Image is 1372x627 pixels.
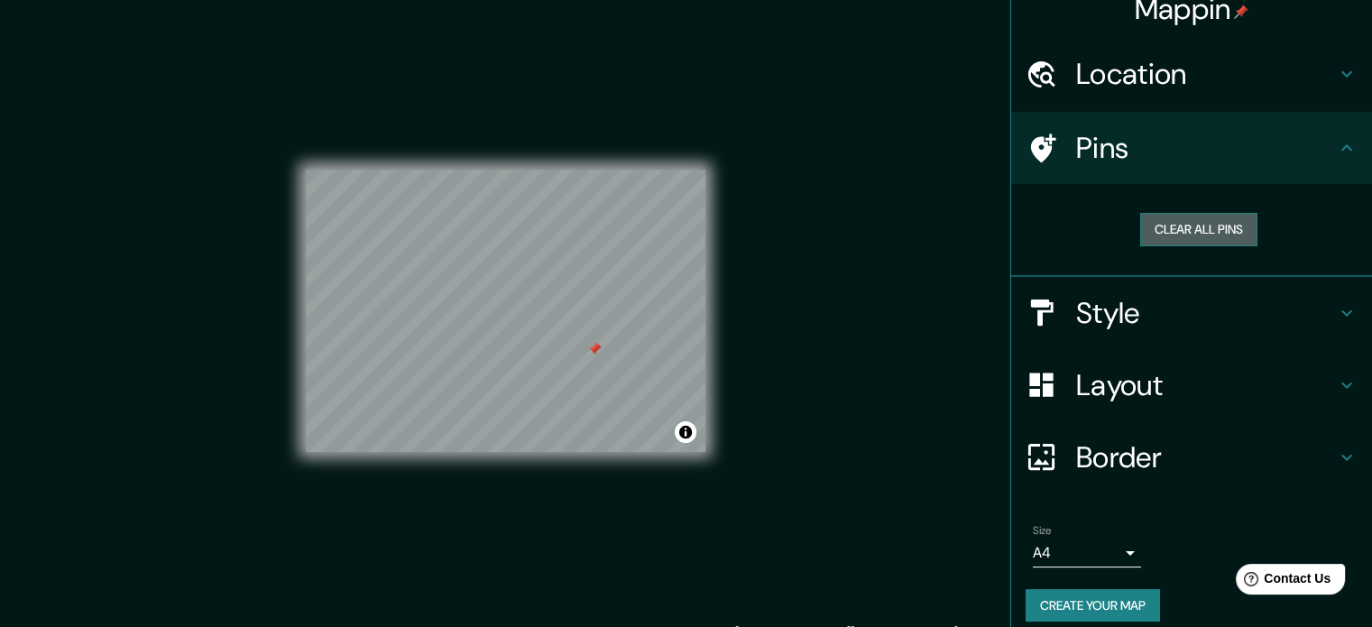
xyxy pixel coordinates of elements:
label: Size [1033,522,1052,538]
canvas: Map [306,170,705,452]
button: Clear all pins [1140,213,1257,246]
h4: Location [1076,56,1336,92]
div: Pins [1011,112,1372,184]
img: pin-icon.png [1234,5,1248,19]
button: Create your map [1026,589,1160,622]
div: Border [1011,421,1372,493]
div: Layout [1011,349,1372,421]
div: Style [1011,277,1372,349]
div: A4 [1033,539,1141,567]
div: Location [1011,38,1372,110]
h4: Style [1076,295,1336,331]
h4: Border [1076,439,1336,475]
h4: Layout [1076,367,1336,403]
button: Toggle attribution [675,421,696,443]
iframe: Help widget launcher [1211,557,1352,607]
h4: Pins [1076,130,1336,166]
